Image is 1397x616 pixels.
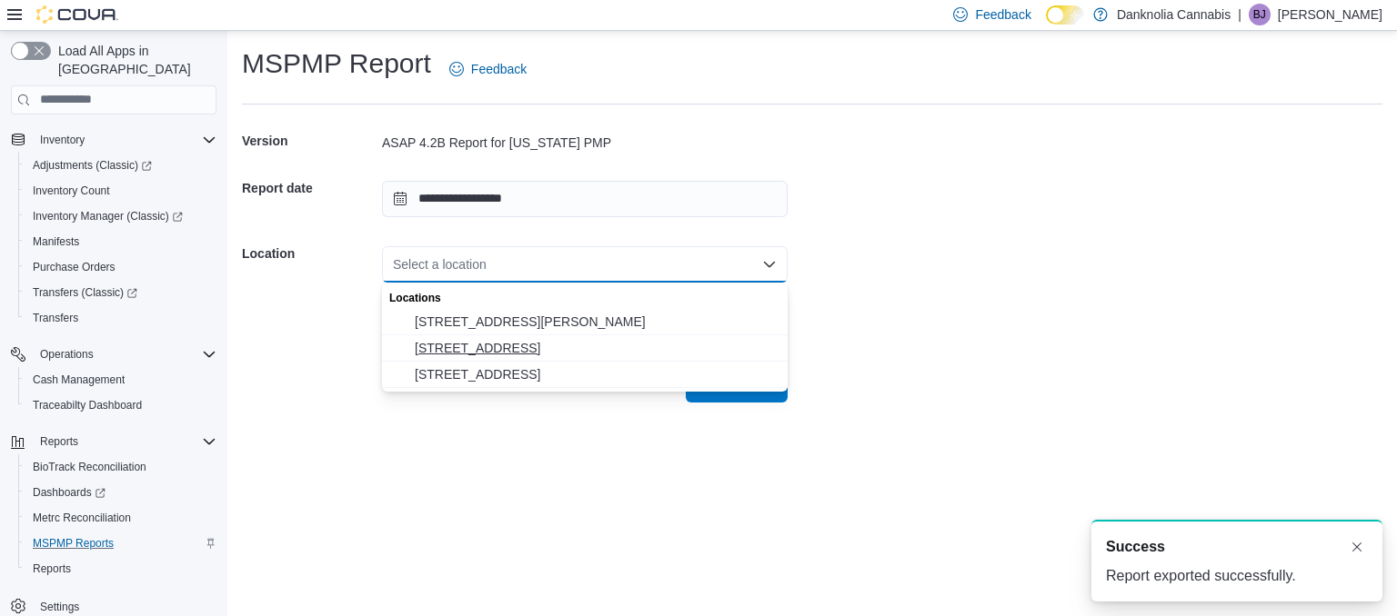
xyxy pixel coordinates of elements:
span: Inventory Manager (Classic) [33,209,183,224]
span: MSPMP Reports [25,532,216,554]
div: Notification [1106,536,1368,558]
span: Dashboards [25,482,216,503]
span: Manifests [33,234,79,249]
span: Reports [40,434,78,449]
h5: Report date [242,170,378,206]
span: Reports [33,431,216,452]
span: Transfers (Classic) [25,282,216,303]
span: Reports [33,561,71,576]
button: Reports [18,556,224,581]
span: Transfers [33,311,78,325]
button: Dismiss toast [1346,536,1368,558]
span: Feedback [975,5,1030,24]
a: Transfers [25,307,85,329]
button: Inventory Count [18,178,224,204]
span: BioTrack Reconciliation [33,460,146,474]
button: Purchase Orders [18,254,224,280]
span: Metrc Reconciliation [25,507,216,529]
a: Dashboards [18,480,224,505]
span: Manifests [25,231,216,253]
button: Inventory [4,127,224,153]
button: Reports [33,431,85,452]
span: Operations [40,347,94,362]
input: Press the down key to open a popover containing a calendar. [382,181,788,217]
a: Purchase Orders [25,256,123,278]
a: Inventory Manager (Classic) [25,205,190,227]
div: ASAP 4.2B Report for [US_STATE] PMP [382,134,788,152]
span: Purchase Orders [33,260,116,274]
p: Danknolia Cannabis [1117,4,1231,25]
a: Adjustments (Classic) [25,154,159,176]
input: Accessible screen reader label [393,253,395,275]
div: Locations [382,283,788,309]
button: 5225 Highway 18 [382,335,788,362]
span: Inventory Count [33,184,110,198]
a: Manifests [25,231,86,253]
a: Dashboards [25,482,113,503]
span: Feedback [471,60,527,78]
span: BJ [1253,4,1266,25]
span: Traceabilty Dashboard [25,394,216,416]
button: Transfers [18,305,224,331]
span: MSPMP Reports [33,536,114,551]
span: Metrc Reconciliation [33,511,131,525]
p: [PERSON_NAME] [1278,4,1382,25]
span: Inventory Manager (Classic) [25,205,216,227]
button: Close list of options [762,257,777,272]
a: BioTrack Reconciliation [25,456,154,478]
a: Reports [25,558,78,580]
div: Barbara Jobat [1249,4,1271,25]
span: Operations [33,343,216,365]
h5: Version [242,123,378,159]
button: Inventory [33,129,92,151]
button: Traceabilty Dashboard [18,392,224,418]
span: [STREET_ADDRESS] [415,339,777,357]
a: Traceabilty Dashboard [25,394,149,416]
span: Settings [40,600,79,614]
span: Load All Apps in [GEOGRAPHIC_DATA] [51,42,216,78]
span: Reports [25,558,216,580]
a: Metrc Reconciliation [25,507,138,529]
span: Traceabilty Dashboard [33,398,142,412]
h1: MSPMP Report [242,45,431,82]
span: Inventory [33,129,216,151]
span: Dashboards [33,485,106,500]
span: Cash Management [25,369,216,391]
a: MSPMP Reports [25,532,121,554]
button: MSPMP Reports [18,531,224,556]
button: 3188 W. Northside Drive [382,362,788,388]
span: Adjustments (Classic) [33,158,152,173]
button: Operations [4,342,224,367]
button: Operations [33,343,101,365]
a: Cash Management [25,369,132,391]
a: Feedback [442,51,534,87]
button: 1335 Ellis Avenue [382,309,788,335]
button: Reports [4,429,224,454]
button: Cash Management [18,367,224,392]
button: BioTrack Reconciliation [18,454,224,480]
span: Inventory [40,133,85,147]
span: Transfers [25,307,216,329]
img: Cova [36,5,118,24]
span: Adjustments (Classic) [25,154,216,176]
a: Inventory Manager (Classic) [18,204,224,229]
span: Inventory Count [25,180,216,202]
span: Transfers (Classic) [33,285,137,300]
span: Cash Management [33,373,125,387]
button: Metrc Reconciliation [18,505,224,531]
div: Choose from the following options [382,283,788,388]
span: BioTrack Reconciliation [25,456,216,478]
span: [STREET_ADDRESS][PERSON_NAME] [415,313,777,331]
h5: Location [242,235,378,272]
span: [STREET_ADDRESS] [415,365,777,383]
a: Transfers (Classic) [25,282,145,303]
div: Report exported successfully. [1106,565,1368,587]
p: | [1238,4,1241,25]
a: Inventory Count [25,180,117,202]
input: Dark Mode [1046,5,1084,25]
a: Transfers (Classic) [18,280,224,305]
span: Purchase Orders [25,256,216,278]
a: Adjustments (Classic) [18,153,224,178]
span: Success [1106,536,1165,558]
